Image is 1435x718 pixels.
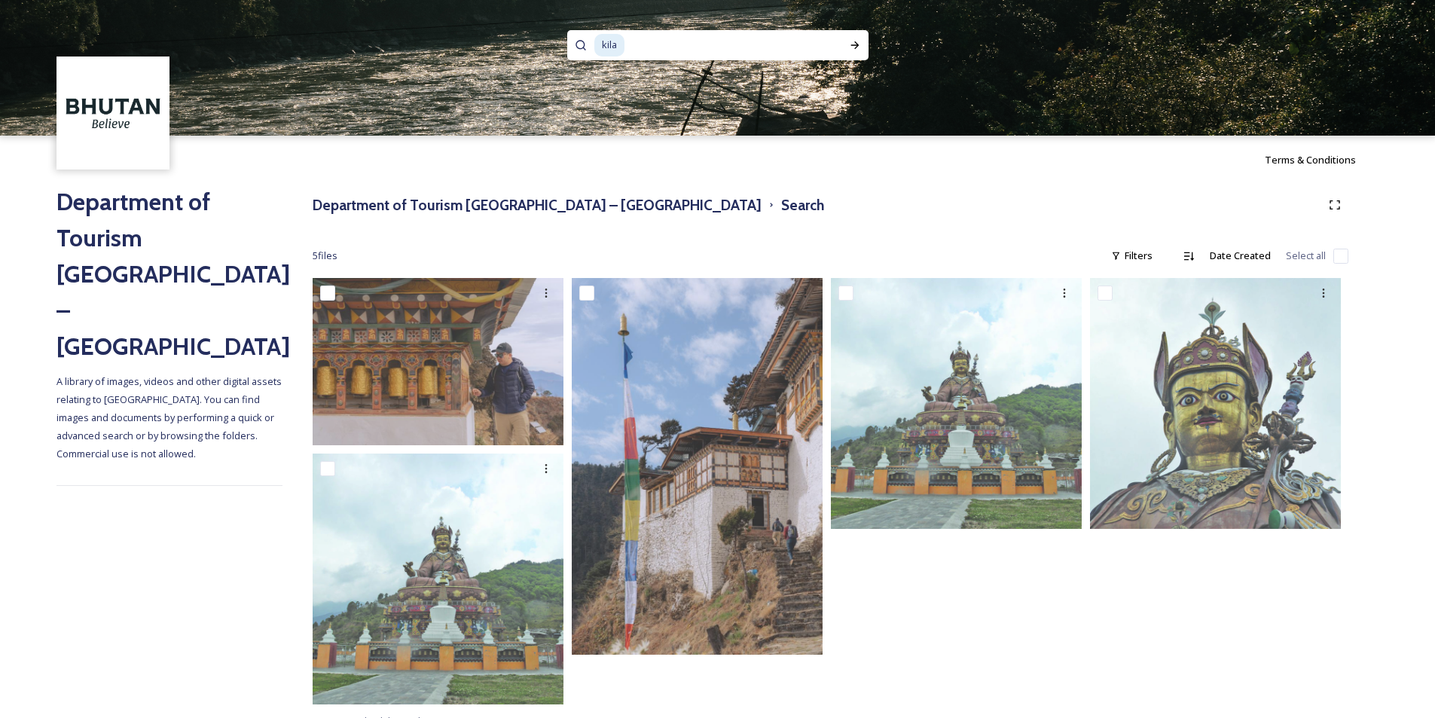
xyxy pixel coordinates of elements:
img: Takila2.jpg [1090,278,1341,529]
img: BT_Logo_BB_Lockup_CMYK_High%2520Res.jpg [59,59,168,168]
h2: Department of Tourism [GEOGRAPHIC_DATA] – [GEOGRAPHIC_DATA] [56,184,282,365]
span: kila [594,34,624,56]
img: 03 - Kila Goenpa-5.jpg [572,278,823,655]
h3: Department of Tourism [GEOGRAPHIC_DATA] – [GEOGRAPHIC_DATA] [313,194,762,216]
h3: Search [781,194,824,216]
span: Terms & Conditions [1265,153,1356,167]
span: 5 file s [313,249,337,263]
span: Select all [1286,249,1326,263]
a: Terms & Conditions [1265,151,1379,169]
img: 03 - Kila Goenpa-7.jpg [313,278,563,445]
span: A library of images, videos and other digital assets relating to [GEOGRAPHIC_DATA]. You can find ... [56,374,284,460]
div: Date Created [1202,241,1278,270]
div: Filters [1104,241,1160,270]
img: Takila1(3).jpg [831,278,1082,529]
img: Takila1.jpg [313,454,563,704]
